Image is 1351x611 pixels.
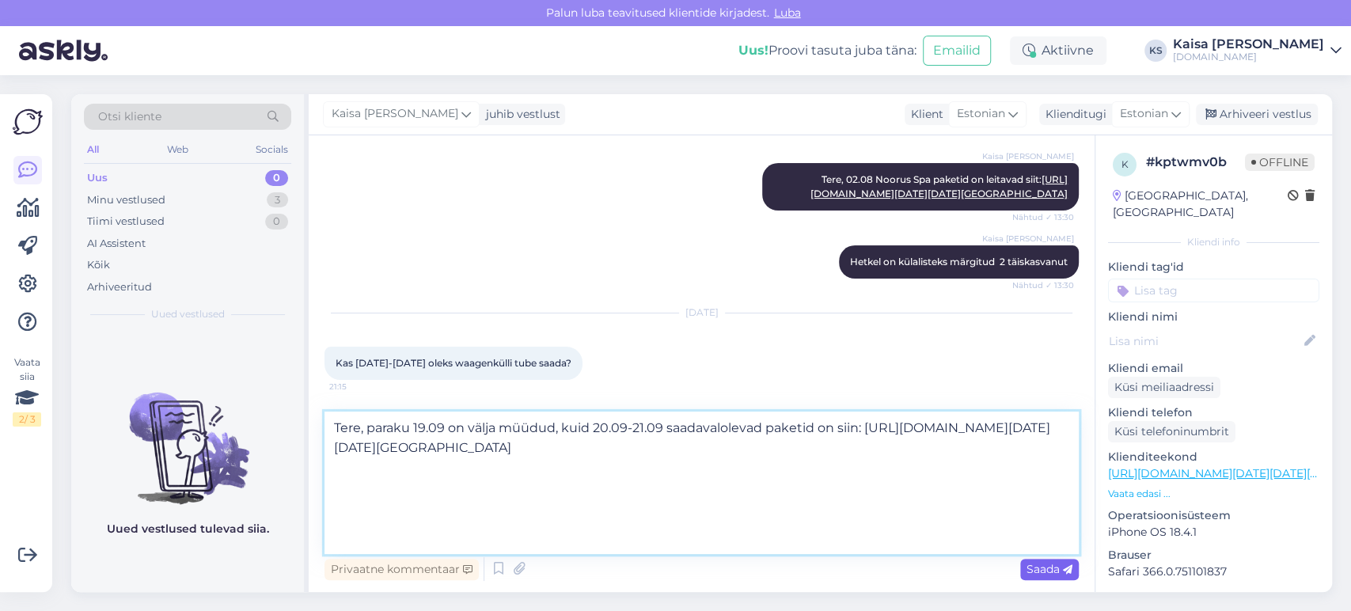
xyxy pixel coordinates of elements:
p: Kliendi nimi [1108,309,1319,325]
p: Uued vestlused tulevad siia. [107,521,269,537]
span: Kaisa [PERSON_NAME] [332,105,458,123]
span: k [1121,158,1129,170]
div: Proovi tasuta juba täna: [738,41,916,60]
p: Safari 366.0.751101837 [1108,564,1319,580]
div: Küsi telefoninumbrit [1108,421,1235,442]
div: juhib vestlust [480,106,560,123]
div: Kõik [87,257,110,273]
span: Nähtud ✓ 13:30 [1012,279,1074,291]
div: Socials [252,139,291,160]
div: Vaata siia [13,355,41,427]
div: Küsi meiliaadressi [1108,377,1220,398]
span: Kaisa [PERSON_NAME] [982,233,1074,245]
div: Aktiivne [1010,36,1106,65]
img: No chats [71,364,304,507]
img: Askly Logo [13,107,43,137]
div: 2 / 3 [13,412,41,427]
span: 21:15 [329,381,389,393]
div: # kptwmv0b [1146,153,1245,172]
p: Kliendi email [1108,360,1319,377]
div: [DOMAIN_NAME] [1173,51,1324,63]
span: Uued vestlused [151,307,225,321]
span: Saada [1027,562,1072,576]
p: Vaata edasi ... [1108,487,1319,501]
textarea: Tere, paraku 19.09 on välja müüdud, kuid 20.09-21.09 saadavalolevad paketid on siin: [URL][DOMAIN... [324,412,1079,554]
div: Minu vestlused [87,192,165,208]
span: Kas [DATE]-[DATE] oleks waagenkülli tube saada? [336,357,571,369]
a: Kaisa [PERSON_NAME][DOMAIN_NAME] [1173,38,1342,63]
div: Privaatne kommentaar [324,559,479,580]
span: Offline [1245,154,1315,171]
span: Estonian [1120,105,1168,123]
div: Tiimi vestlused [87,214,165,230]
span: Otsi kliente [98,108,161,125]
p: Operatsioonisüsteem [1108,507,1319,524]
div: Klient [905,106,943,123]
div: Kaisa [PERSON_NAME] [1173,38,1324,51]
span: Nähtud ✓ 13:30 [1012,211,1074,223]
div: [DATE] [324,305,1079,320]
p: Brauser [1108,547,1319,564]
span: Tere, 02.08 Noorus Spa paketid on leitavad siit: [810,173,1068,199]
div: KS [1144,40,1167,62]
span: Luba [769,6,806,20]
div: 0 [265,214,288,230]
input: Lisa nimi [1109,332,1301,350]
div: Uus [87,170,108,186]
div: 0 [265,170,288,186]
div: Klienditugi [1039,106,1106,123]
span: Hetkel on külalisteks märgitud 2 täiskasvanut [850,256,1068,268]
span: Estonian [957,105,1005,123]
div: All [84,139,102,160]
button: Emailid [923,36,991,66]
div: Arhiveeri vestlus [1196,104,1318,125]
input: Lisa tag [1108,279,1319,302]
p: Kliendi telefon [1108,404,1319,421]
p: Klienditeekond [1108,449,1319,465]
b: Uus! [738,43,768,58]
p: iPhone OS 18.4.1 [1108,524,1319,541]
p: Kliendi tag'id [1108,259,1319,275]
div: Arhiveeritud [87,279,152,295]
div: Web [164,139,192,160]
div: AI Assistent [87,236,146,252]
div: 3 [267,192,288,208]
div: [GEOGRAPHIC_DATA], [GEOGRAPHIC_DATA] [1113,188,1288,221]
div: Kliendi info [1108,235,1319,249]
span: Kaisa [PERSON_NAME] [982,150,1074,162]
